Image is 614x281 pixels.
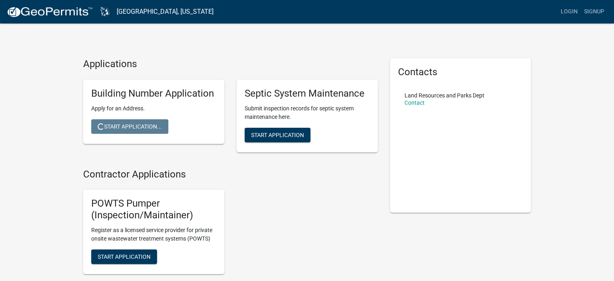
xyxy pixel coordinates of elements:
[98,253,151,260] span: Start Application
[83,58,378,70] h4: Applications
[91,249,157,264] button: Start Application
[251,131,304,138] span: Start Application
[404,93,484,98] p: Land Resources and Parks Dept
[91,104,216,113] p: Apply for an Address.
[91,198,216,221] h5: POWTS Pumper (Inspection/Maintainer)
[245,88,370,99] h5: Septic System Maintenance
[557,4,581,19] a: Login
[91,119,168,134] button: Start Application...
[98,123,162,129] span: Start Application...
[99,6,110,17] img: Dodge County, Wisconsin
[91,226,216,243] p: Register as a licensed service provider for private onsite wastewater treatment systems (POWTS)
[117,5,214,19] a: [GEOGRAPHIC_DATA], [US_STATE]
[398,66,523,78] h5: Contacts
[91,88,216,99] h5: Building Number Application
[245,128,310,142] button: Start Application
[83,169,378,281] wm-workflow-list-section: Contractor Applications
[83,169,378,180] h4: Contractor Applications
[581,4,608,19] a: Signup
[245,104,370,121] p: Submit inspection records for septic system maintenance here.
[404,99,425,106] a: Contact
[83,58,378,159] wm-workflow-list-section: Applications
